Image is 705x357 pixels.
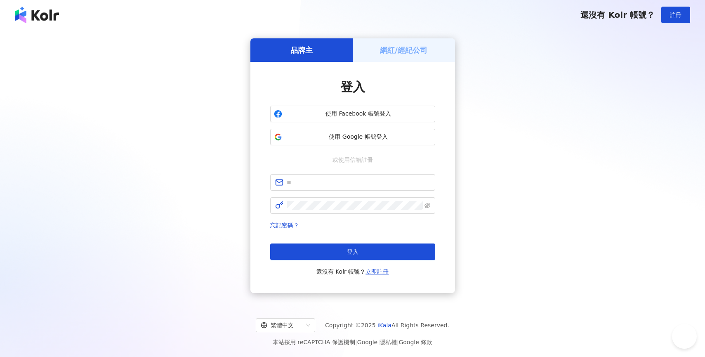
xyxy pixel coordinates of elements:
img: logo [15,7,59,23]
span: 使用 Google 帳號登入 [285,133,431,141]
button: 使用 Google 帳號登入 [270,129,435,145]
h5: 品牌主 [290,45,313,55]
div: 繁體中文 [261,319,303,332]
span: 登入 [347,248,358,255]
span: Copyright © 2025 All Rights Reserved. [325,320,449,330]
a: 忘記密碼？ [270,222,299,229]
span: 還沒有 Kolr 帳號？ [316,267,389,277]
span: eye-invisible [424,203,430,208]
span: 還沒有 Kolr 帳號？ [580,10,655,20]
span: | [397,339,399,345]
button: 使用 Facebook 帳號登入 [270,106,435,122]
button: 登入 [270,244,435,260]
a: Google 隱私權 [357,339,397,345]
a: 立即註冊 [365,268,389,275]
span: | [355,339,357,345]
span: 本站採用 reCAPTCHA 保護機制 [273,337,432,347]
span: 使用 Facebook 帳號登入 [285,110,431,118]
a: iKala [377,322,391,329]
a: Google 條款 [398,339,432,345]
iframe: Help Scout Beacon - Open [672,324,697,349]
span: 註冊 [670,12,681,18]
span: 或使用信箱註冊 [327,155,379,164]
h5: 網紅/經紀公司 [380,45,427,55]
span: 登入 [340,80,365,94]
button: 註冊 [661,7,690,23]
